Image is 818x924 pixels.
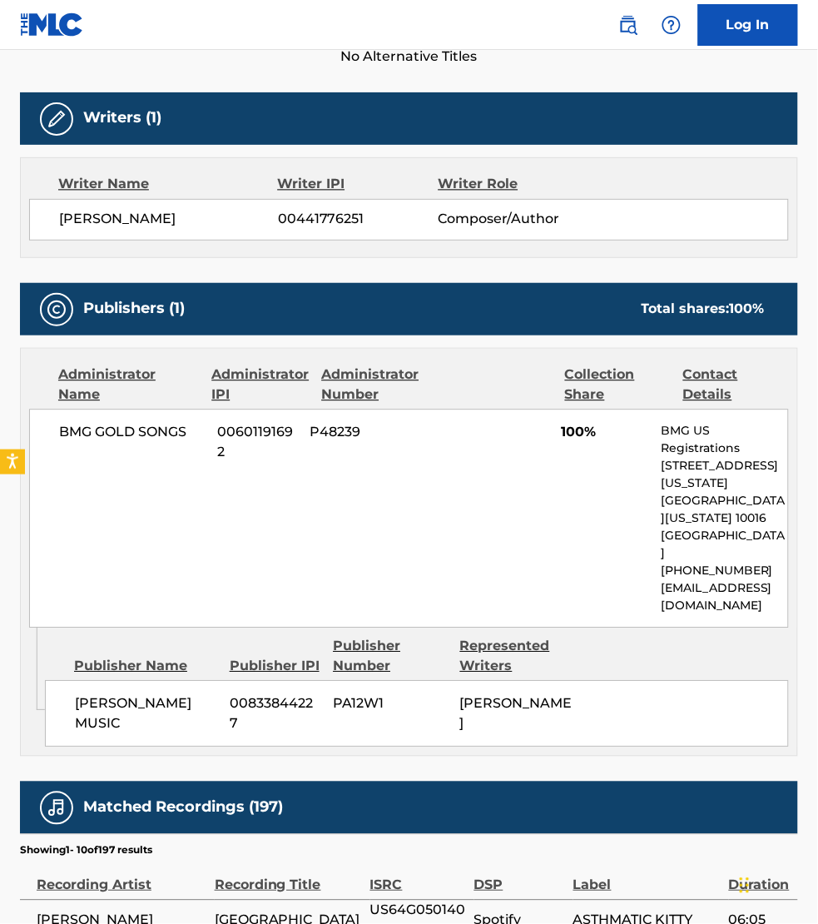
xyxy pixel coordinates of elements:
[230,694,320,734] span: 00833844227
[661,580,788,615] p: [EMAIL_ADDRESS][DOMAIN_NAME]
[75,694,217,734] span: [PERSON_NAME] MUSIC
[565,365,671,405] div: Collection Share
[661,423,788,458] p: BMG US Registrations
[58,175,277,195] div: Writer Name
[661,528,788,563] p: [GEOGRAPHIC_DATA]
[370,858,466,896] div: ISRC
[661,563,788,580] p: [PHONE_NUMBER]
[333,637,447,677] div: Publisher Number
[474,858,565,896] div: DSP
[20,843,152,858] p: Showing 1 - 10 of 197 results
[47,798,67,818] img: Matched Recordings
[439,210,584,230] span: Composer/Author
[698,4,798,46] a: Log In
[740,861,750,911] div: Drag
[277,175,438,195] div: Writer IPI
[59,423,205,443] span: BMG GOLD SONGS
[334,694,448,714] span: PA12W1
[58,365,199,405] div: Administrator Name
[215,858,362,896] div: Recording Title
[642,300,765,320] div: Total shares:
[321,365,427,405] div: Administrator Number
[59,210,278,230] span: [PERSON_NAME]
[612,8,645,42] a: Public Search
[662,15,682,35] img: help
[47,300,67,320] img: Publishers
[83,109,161,128] h5: Writers (1)
[83,798,283,817] h5: Matched Recordings (197)
[74,657,217,677] div: Publisher Name
[729,858,790,896] div: Duration
[573,858,721,896] div: Label
[20,47,798,67] span: No Alternative Titles
[655,8,688,42] div: Help
[661,475,788,528] p: [US_STATE][GEOGRAPHIC_DATA][US_STATE] 10016
[439,175,585,195] div: Writer Role
[661,458,788,475] p: [STREET_ADDRESS]
[683,365,789,405] div: Contact Details
[460,637,574,677] div: Represented Writers
[460,696,573,732] span: [PERSON_NAME]
[217,423,297,463] span: 00601191692
[735,844,818,924] iframe: Chat Widget
[20,12,84,37] img: MLC Logo
[83,300,185,319] h5: Publishers (1)
[618,15,638,35] img: search
[310,423,419,443] span: P48239
[278,210,439,230] span: 00441776251
[47,109,67,129] img: Writers
[230,657,321,677] div: Publisher IPI
[211,365,309,405] div: Administrator IPI
[730,301,765,317] span: 100 %
[37,858,206,896] div: Recording Artist
[561,423,648,443] span: 100%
